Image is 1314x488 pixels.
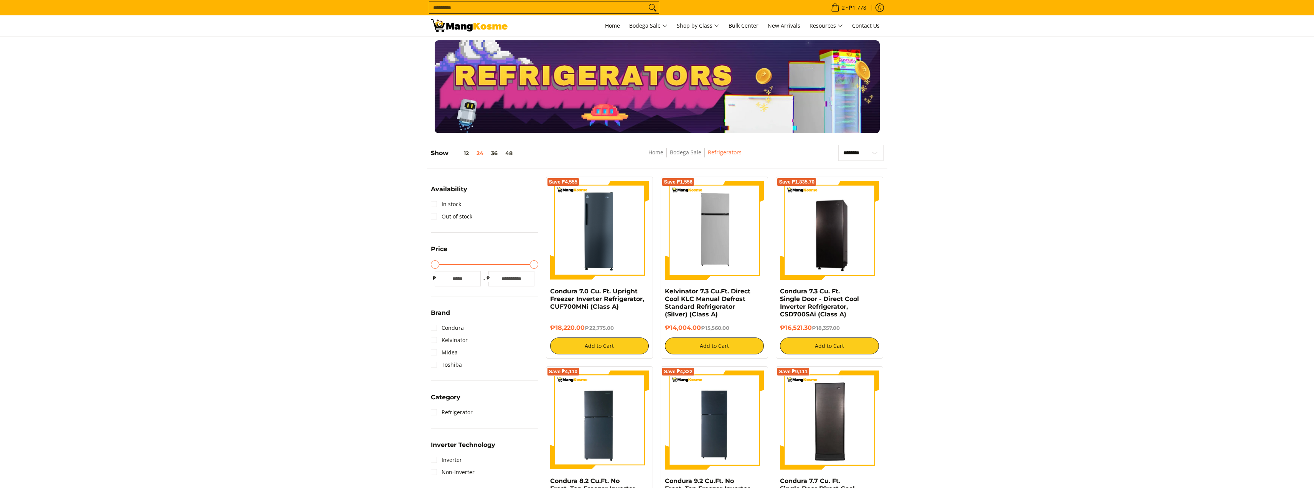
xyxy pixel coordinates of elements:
summary: Open [431,186,467,198]
a: Bodega Sale [625,15,671,36]
summary: Open [431,442,495,454]
img: Condura 7.3 Cu. Ft. Single Door - Direct Cool Inverter Refrigerator, CSD700SAi (Class A) [780,182,879,279]
button: 48 [501,150,516,156]
a: Kelvinator [431,334,468,346]
a: Condura [431,322,464,334]
summary: Open [431,310,450,322]
h6: ₱18,220.00 [550,324,649,332]
span: Availability [431,186,467,192]
img: Condura 7.0 Cu. Ft. Upright Freezer Inverter Refrigerator, CUF700MNi (Class A) [550,181,649,280]
nav: Breadcrumbs [592,148,798,165]
nav: Main Menu [515,15,884,36]
span: Save ₱9,111 [779,369,808,374]
button: Add to Cart [665,337,764,354]
h5: Show [431,149,516,157]
a: Inverter [431,454,462,466]
a: Contact Us [848,15,884,36]
img: Kelvinator 7.3 Cu.Ft. Direct Cool KLC Manual Defrost Standard Refrigerator (Silver) (Class A) [665,181,764,280]
span: Inverter Technology [431,442,495,448]
summary: Open [431,394,460,406]
span: Save ₱4,110 [549,369,578,374]
span: Shop by Class [677,21,719,31]
a: Resources [806,15,847,36]
button: 24 [473,150,487,156]
span: Save ₱4,555 [549,180,578,184]
a: Bodega Sale [670,149,701,156]
img: Condura 8.2 Cu.Ft. No Frost, Top Freezer Inverter Refrigerator, Midnight Slate Gray CTF88i (Class A) [550,371,649,470]
a: Shop by Class [673,15,723,36]
span: New Arrivals [768,22,800,29]
button: Search [646,2,659,13]
span: ₱1,778 [848,5,867,10]
a: Home [648,149,663,156]
del: ₱15,560.00 [701,325,729,331]
button: 36 [487,150,501,156]
span: Resources [810,21,843,31]
h6: ₱16,521.30 [780,324,879,332]
span: • [829,3,869,12]
del: ₱22,775.00 [585,325,614,331]
a: Condura 7.0 Cu. Ft. Upright Freezer Inverter Refrigerator, CUF700MNi (Class A) [550,288,644,310]
img: Condura 9.2 Cu.Ft. No Frost, Top Freezer Inverter Refrigerator, Midnight Slate Gray CTF98i (Class A) [665,371,764,470]
img: Condura 7.7 Cu. Ft. Single Door Direct Cool Inverter, Steel Gray, CSD231SAi (Class B) [780,372,879,468]
span: Price [431,246,447,252]
span: Save ₱4,322 [664,369,692,374]
span: Brand [431,310,450,316]
del: ₱18,357.00 [812,325,840,331]
span: Bulk Center [729,22,758,29]
button: Add to Cart [550,337,649,354]
a: Toshiba [431,359,462,371]
a: Home [601,15,624,36]
span: Save ₱1,556 [664,180,692,184]
span: 2 [841,5,846,10]
a: Midea [431,346,458,359]
a: Bulk Center [725,15,762,36]
h6: ₱14,004.00 [665,324,764,332]
a: Condura 7.3 Cu. Ft. Single Door - Direct Cool Inverter Refrigerator, CSD700SAi (Class A) [780,288,859,318]
a: New Arrivals [764,15,804,36]
a: Non-Inverter [431,466,475,478]
a: Out of stock [431,210,472,223]
a: In stock [431,198,461,210]
span: Category [431,394,460,400]
a: Refrigerator [431,406,473,419]
span: ₱ [431,275,439,282]
a: Kelvinator 7.3 Cu.Ft. Direct Cool KLC Manual Defrost Standard Refrigerator (Silver) (Class A) [665,288,750,318]
span: Home [605,22,620,29]
span: Contact Us [852,22,880,29]
img: Bodega Sale Refrigerator l Mang Kosme: Home Appliances Warehouse Sale [431,19,508,32]
span: ₱ [485,275,492,282]
a: Refrigerators [708,149,742,156]
span: Save ₱1,835.70 [779,180,814,184]
button: 12 [448,150,473,156]
span: Bodega Sale [629,21,668,31]
button: Add to Cart [780,337,879,354]
summary: Open [431,246,447,258]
